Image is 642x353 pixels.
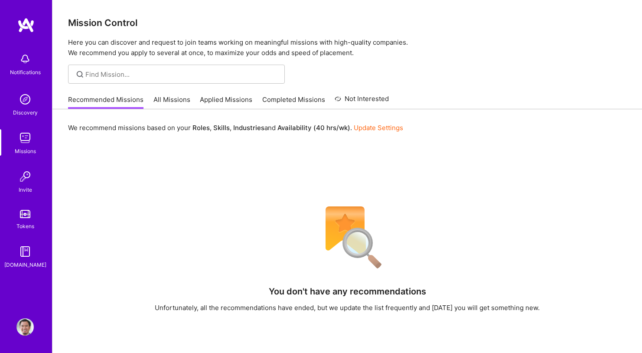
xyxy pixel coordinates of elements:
i: icon SearchGrey [75,69,85,79]
h4: You don't have any recommendations [269,286,426,297]
a: Applied Missions [200,95,252,109]
img: teamwork [16,129,34,147]
img: bell [16,50,34,68]
p: Here you can discover and request to join teams working on meaningful missions with high-quality ... [68,37,626,58]
img: tokens [20,210,30,218]
img: User Avatar [16,318,34,336]
a: Recommended Missions [68,95,143,109]
b: Availability (40 hrs/wk) [277,124,350,132]
h3: Mission Control [68,17,626,28]
b: Industries [233,124,264,132]
img: discovery [16,91,34,108]
div: [DOMAIN_NAME] [4,260,46,269]
p: We recommend missions based on your , , and . [68,123,403,132]
a: Update Settings [354,124,403,132]
div: Missions [15,147,36,156]
div: Tokens [16,222,34,231]
div: Invite [19,185,32,194]
img: logo [17,17,35,33]
img: Invite [16,168,34,185]
img: guide book [16,243,34,260]
input: Find Mission... [85,70,278,79]
div: Discovery [13,108,38,117]
a: User Avatar [14,318,36,336]
img: No Results [310,201,384,275]
b: Roles [192,124,210,132]
a: All Missions [153,95,190,109]
a: Not Interested [335,94,389,109]
div: Unfortunately, all the recommendations have ended, but we update the list frequently and [DATE] y... [155,303,540,312]
b: Skills [213,124,230,132]
div: Notifications [10,68,41,77]
a: Completed Missions [262,95,325,109]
